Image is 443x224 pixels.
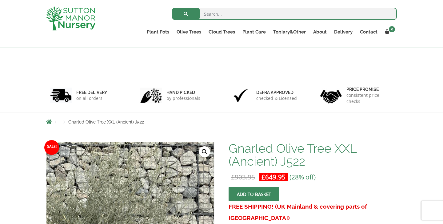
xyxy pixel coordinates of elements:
[229,201,397,224] h3: FREE SHIPPING! (UK Mainland & covering parts of [GEOGRAPHIC_DATA])
[166,95,200,101] p: by professionals
[389,26,395,32] span: 0
[229,142,397,168] h1: Gnarled Olive Tree XXL (Ancient) J522
[199,146,210,157] a: View full-screen image gallery
[320,86,342,105] img: 4.jpg
[229,187,279,201] button: Add to basket
[346,87,393,92] h6: Price promise
[256,95,297,101] p: checked & Licensed
[76,90,107,95] h6: FREE DELIVERY
[239,28,269,36] a: Plant Care
[140,88,162,103] img: 2.jpg
[381,28,397,36] a: 0
[261,173,285,181] bdi: 649.95
[256,90,297,95] h6: Defra approved
[166,90,200,95] h6: hand picked
[269,28,309,36] a: Topiary&Other
[68,120,144,124] span: Gnarled Olive Tree XXL (Ancient) J522
[76,95,107,101] p: on all orders
[50,88,72,103] img: 1.jpg
[231,173,235,181] span: £
[172,8,397,20] input: Search...
[261,173,265,181] span: £
[143,28,173,36] a: Plant Pots
[346,92,393,104] p: consistent price checks
[231,173,255,181] bdi: 903.95
[356,28,381,36] a: Contact
[330,28,356,36] a: Delivery
[173,28,205,36] a: Olive Trees
[46,6,95,30] img: logo
[44,140,59,155] span: Sale!
[46,119,397,124] nav: Breadcrumbs
[309,28,330,36] a: About
[230,88,252,103] img: 3.jpg
[289,173,316,181] span: (28% off)
[205,28,239,36] a: Cloud Trees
